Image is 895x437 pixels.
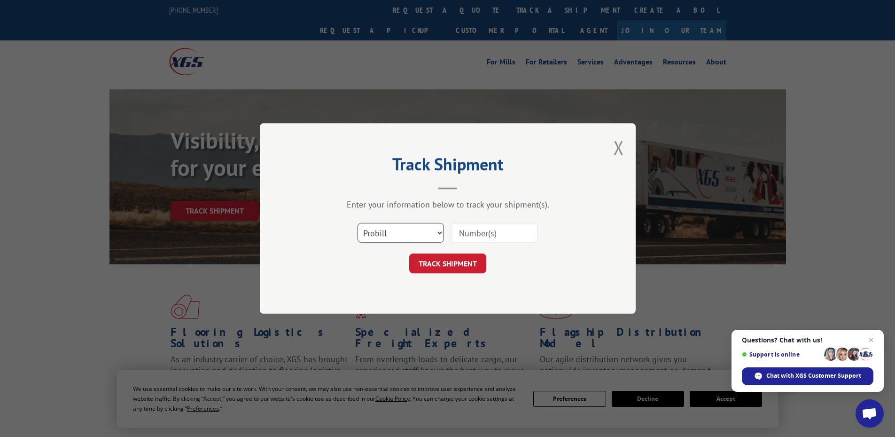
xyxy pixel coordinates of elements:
[451,223,537,243] input: Number(s)
[742,336,873,344] span: Questions? Chat with us!
[409,254,486,273] button: TRACK SHIPMENT
[856,399,884,428] div: Open chat
[742,367,873,385] div: Chat with XGS Customer Support
[307,199,589,210] div: Enter your information below to track your shipment(s).
[865,334,877,346] span: Close chat
[307,158,589,175] h2: Track Shipment
[614,135,624,160] button: Close modal
[742,351,821,358] span: Support is online
[766,372,861,380] span: Chat with XGS Customer Support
